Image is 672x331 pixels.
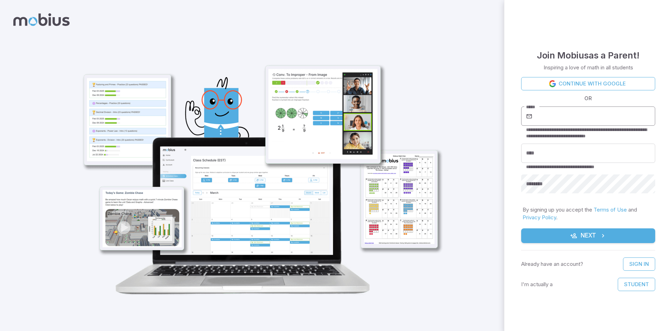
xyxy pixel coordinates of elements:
button: Student [618,278,655,291]
a: Terms of Use [594,206,627,213]
p: I'm actually a [521,281,553,288]
h4: Join Mobius as a Parent ! [537,48,639,62]
a: Continue with Google [521,77,655,90]
p: Already have an account? [521,260,583,268]
a: Privacy Policy [523,214,556,221]
p: By signing up you accept the and . [523,206,654,221]
p: Inspiring a love of math in all students [544,64,633,71]
button: Next [521,228,655,243]
a: Sign In [623,257,655,271]
span: OR [583,95,594,102]
img: parent_1-illustration [64,23,451,306]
